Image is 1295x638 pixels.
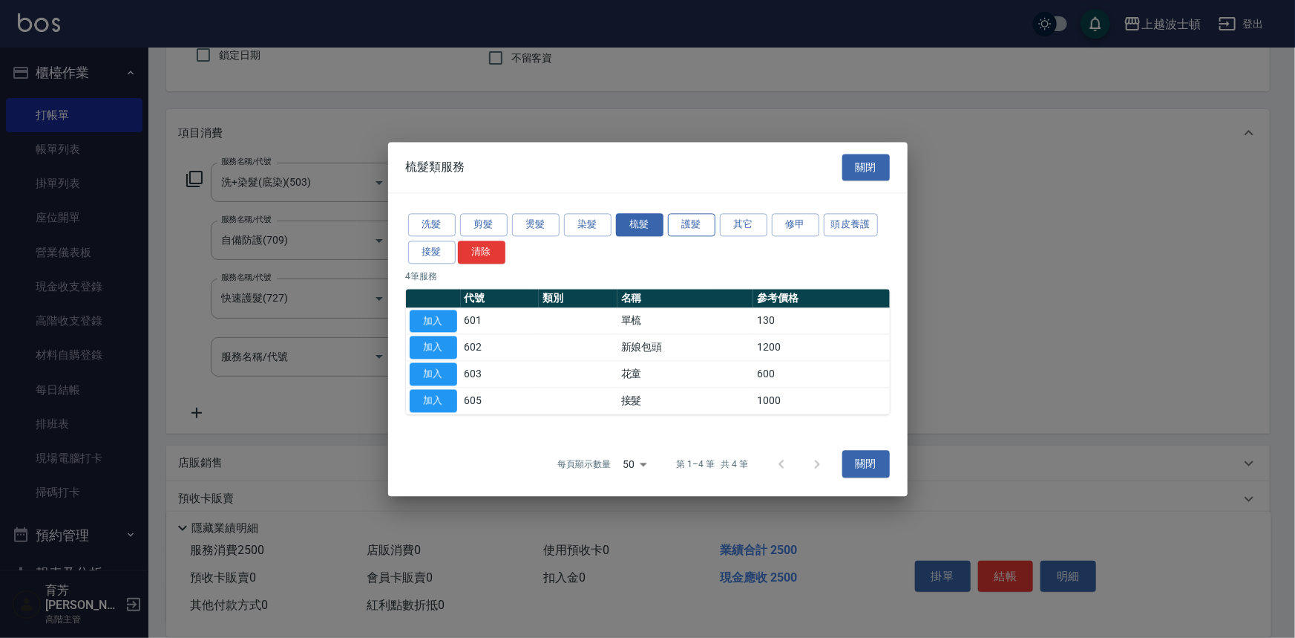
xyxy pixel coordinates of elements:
[824,213,879,236] button: 頭皮養護
[753,334,889,361] td: 1200
[406,160,465,175] span: 梳髮類服務
[458,241,505,264] button: 清除
[564,213,612,236] button: 染髮
[676,458,748,471] p: 第 1–4 筆 共 4 筆
[616,213,663,236] button: 梳髮
[461,289,540,308] th: 代號
[617,361,753,388] td: 花童
[753,388,889,414] td: 1000
[406,270,890,283] p: 4 筆服務
[461,334,540,361] td: 602
[408,213,456,236] button: 洗髮
[410,389,457,412] button: 加入
[772,213,819,236] button: 修甲
[668,213,715,236] button: 護髮
[410,336,457,359] button: 加入
[617,388,753,414] td: 接髮
[557,458,611,471] p: 每頁顯示數量
[460,213,508,236] button: 剪髮
[720,213,767,236] button: 其它
[842,154,890,181] button: 關閉
[410,362,457,385] button: 加入
[617,307,753,334] td: 單梳
[539,289,617,308] th: 類別
[842,451,890,478] button: 關閉
[753,361,889,388] td: 600
[410,310,457,333] button: 加入
[617,289,753,308] th: 名稱
[753,307,889,334] td: 130
[753,289,889,308] th: 參考價格
[461,307,540,334] td: 601
[512,213,560,236] button: 燙髮
[408,241,456,264] button: 接髮
[617,444,652,484] div: 50
[617,334,753,361] td: 新娘包頭
[461,388,540,414] td: 605
[461,361,540,388] td: 603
